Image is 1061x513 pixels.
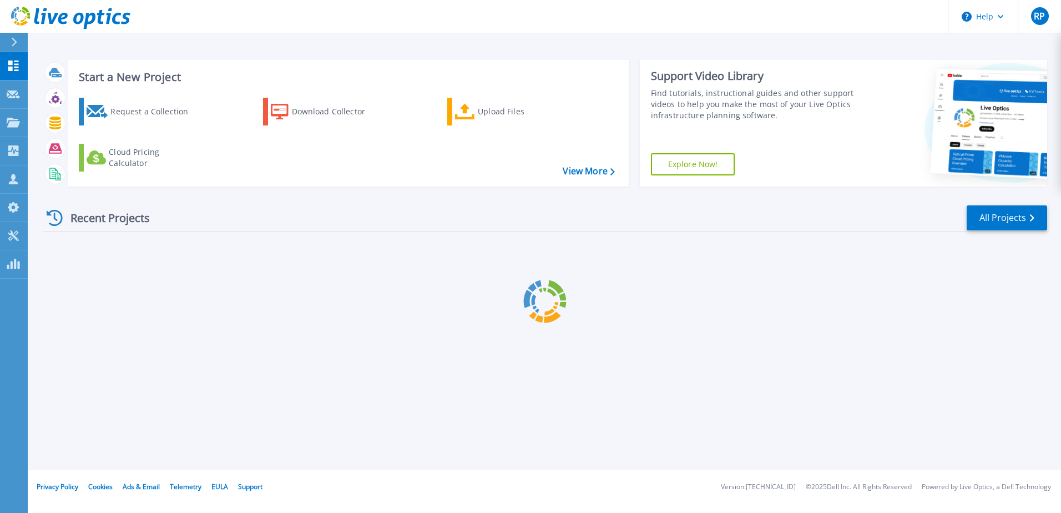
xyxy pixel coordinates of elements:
div: Recent Projects [43,204,165,232]
a: Upload Files [447,98,571,125]
a: Telemetry [170,482,201,491]
div: Support Video Library [651,69,858,83]
li: Powered by Live Optics, a Dell Technology [922,484,1051,491]
a: View More [563,166,614,177]
div: Upload Files [478,100,567,123]
h3: Start a New Project [79,71,614,83]
a: All Projects [967,205,1047,230]
a: Download Collector [263,98,387,125]
li: © 2025 Dell Inc. All Rights Reserved [806,484,912,491]
a: Ads & Email [123,482,160,491]
a: Support [238,482,262,491]
div: Download Collector [292,100,381,123]
a: Privacy Policy [37,482,78,491]
span: RP [1034,12,1045,21]
a: EULA [211,482,228,491]
div: Cloud Pricing Calculator [109,147,198,169]
div: Request a Collection [110,100,199,123]
a: Cloud Pricing Calculator [79,144,203,172]
a: Explore Now! [651,153,735,175]
a: Request a Collection [79,98,203,125]
a: Cookies [88,482,113,491]
div: Find tutorials, instructional guides and other support videos to help you make the most of your L... [651,88,858,121]
li: Version: [TECHNICAL_ID] [721,484,796,491]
